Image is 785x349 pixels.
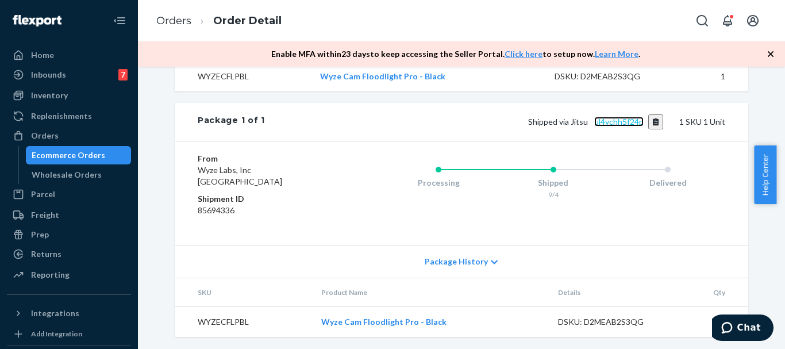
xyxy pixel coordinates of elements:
a: Wholesale Orders [26,166,132,184]
th: SKU [175,278,312,307]
a: Add Integration [7,327,131,341]
div: Freight [31,209,59,221]
div: Replenishments [31,110,92,122]
td: 1 [671,61,748,91]
div: Reporting [31,269,70,281]
div: DSKU: D2MEAB2S3QG [555,71,663,82]
a: Click here [505,49,542,59]
th: Product Name [312,278,549,307]
div: Prep [31,229,49,240]
dt: Shipment ID [198,193,335,205]
div: Returns [31,248,61,260]
a: Orders [156,14,191,27]
div: Shipped [496,177,611,189]
span: Package History [425,256,488,267]
div: 9/4 [496,190,611,200]
a: Reporting [7,266,131,284]
a: Ecommerce Orders [26,146,132,164]
div: Add Integration [31,329,82,339]
div: 7 [118,69,128,80]
div: 1 SKU 1 Unit [265,114,725,129]
div: Inventory [31,90,68,101]
button: Open notifications [716,9,739,32]
td: WYZECFLPBL [175,307,312,338]
ol: breadcrumbs [147,4,291,38]
span: Shipped via Jitsu [528,117,664,126]
img: Flexport logo [13,15,61,26]
th: Details [549,278,675,307]
button: Integrations [7,304,131,323]
a: Replenishments [7,107,131,125]
div: Orders [31,130,59,141]
a: ul4ychh5f24p [594,117,644,126]
span: Wyze Labs, Inc [GEOGRAPHIC_DATA] [198,165,282,186]
button: Copy tracking number [648,114,664,129]
a: Order Detail [213,14,282,27]
button: Open account menu [741,9,764,32]
a: Wyze Cam Floodlight Pro - Black [320,71,445,81]
a: Learn More [595,49,638,59]
p: Enable MFA within 23 days to keep accessing the Seller Portal. to setup now. . [271,48,640,60]
div: Delivered [610,177,725,189]
div: Parcel [31,189,55,200]
a: Prep [7,225,131,244]
a: Freight [7,206,131,224]
button: Close Navigation [108,9,131,32]
div: Ecommerce Orders [32,149,105,161]
div: Package 1 of 1 [198,114,265,129]
div: DSKU: D2MEAB2S3QG [558,316,666,328]
td: 1 [675,307,748,338]
div: Integrations [31,308,79,319]
div: Wholesale Orders [32,169,102,181]
a: Returns [7,245,131,263]
a: Parcel [7,185,131,204]
iframe: Opens a widget where you can chat to one of our agents [712,315,774,343]
div: Inbounds [31,69,66,80]
a: Home [7,46,131,64]
a: Orders [7,126,131,145]
button: Open Search Box [691,9,714,32]
div: Home [31,49,54,61]
div: Processing [381,177,496,189]
button: Help Center [754,145,776,204]
th: Qty [675,278,748,307]
dt: From [198,153,335,164]
a: Inventory [7,86,131,105]
a: Wyze Cam Floodlight Pro - Black [321,317,447,327]
a: Inbounds7 [7,66,131,84]
dd: 85694336 [198,205,335,216]
td: WYZECFLPBL [175,61,311,91]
